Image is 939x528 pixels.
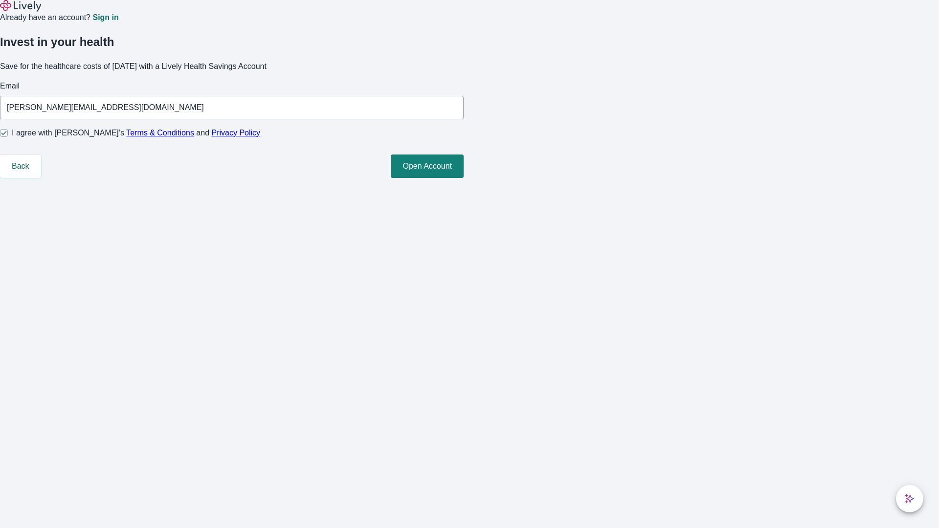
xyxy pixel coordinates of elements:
button: Open Account [391,154,464,178]
a: Sign in [92,14,118,22]
span: I agree with [PERSON_NAME]’s and [12,127,260,139]
a: Privacy Policy [212,129,261,137]
button: chat [896,485,923,512]
svg: Lively AI Assistant [905,494,915,504]
a: Terms & Conditions [126,129,194,137]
